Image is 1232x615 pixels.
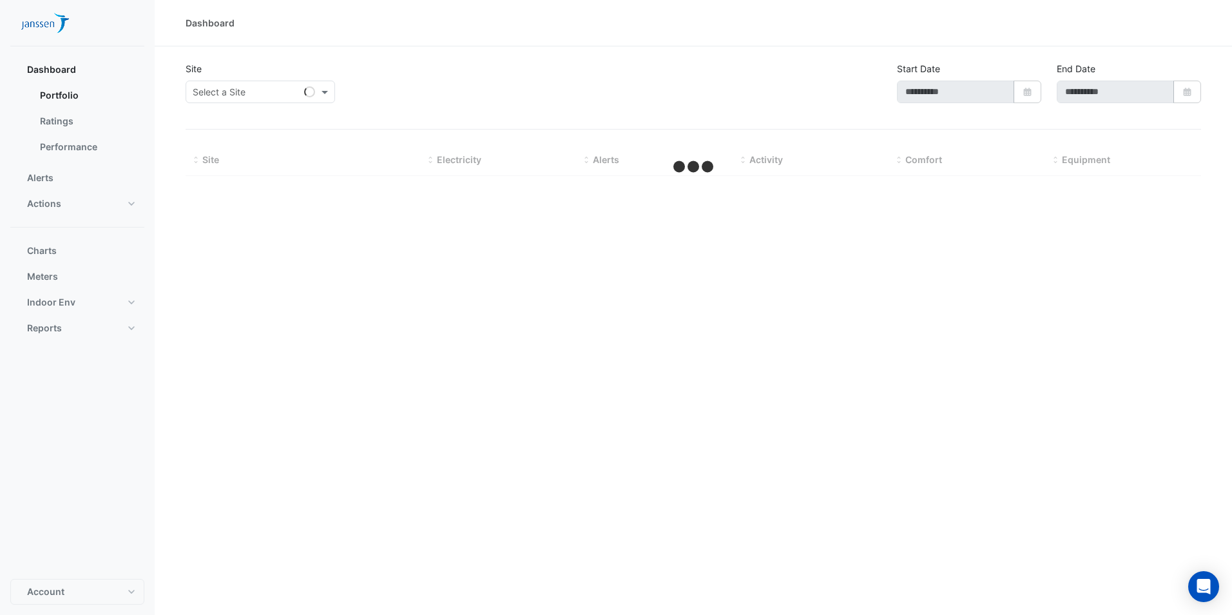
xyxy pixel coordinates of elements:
div: Dashboard [186,16,235,30]
img: Company Logo [15,10,73,36]
button: Actions [10,191,144,217]
div: Open Intercom Messenger [1188,571,1219,602]
span: Dashboard [27,63,76,76]
a: Portfolio [30,83,144,108]
label: Start Date [897,62,940,75]
button: Dashboard [10,57,144,83]
label: End Date [1057,62,1095,75]
span: Comfort [905,154,942,165]
span: Site [202,154,219,165]
span: Account [27,585,64,598]
button: Indoor Env [10,289,144,315]
label: Site [186,62,202,75]
a: Ratings [30,108,144,134]
span: Charts [27,244,57,257]
button: Alerts [10,165,144,191]
span: Alerts [593,154,619,165]
a: Performance [30,134,144,160]
span: Actions [27,197,61,210]
span: Alerts [27,171,53,184]
span: Equipment [1062,154,1110,165]
span: Meters [27,270,58,283]
button: Charts [10,238,144,264]
div: Dashboard [10,83,144,165]
span: Indoor Env [27,296,75,309]
span: Reports [27,322,62,335]
span: Activity [749,154,783,165]
button: Account [10,579,144,605]
span: Electricity [437,154,481,165]
button: Reports [10,315,144,341]
button: Meters [10,264,144,289]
